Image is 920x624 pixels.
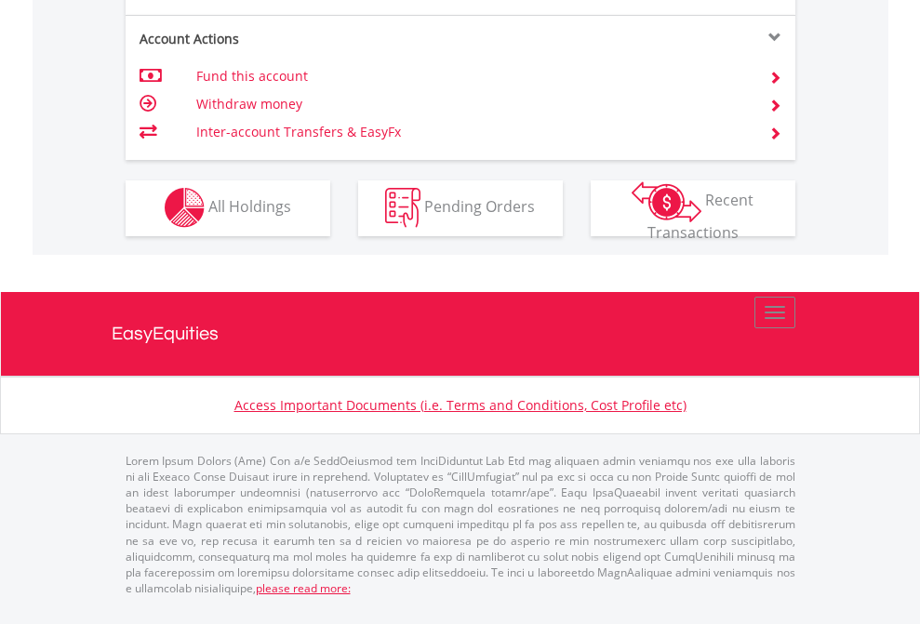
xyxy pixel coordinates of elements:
[196,90,746,118] td: Withdraw money
[196,62,746,90] td: Fund this account
[126,180,330,236] button: All Holdings
[112,292,809,376] a: EasyEquities
[126,453,795,596] p: Lorem Ipsum Dolors (Ame) Con a/e SeddOeiusmod tem InciDiduntut Lab Etd mag aliquaen admin veniamq...
[424,196,535,217] span: Pending Orders
[632,181,701,222] img: transactions-zar-wht.png
[647,190,754,243] span: Recent Transactions
[196,118,746,146] td: Inter-account Transfers & EasyFx
[234,396,687,414] a: Access Important Documents (i.e. Terms and Conditions, Cost Profile etc)
[208,196,291,217] span: All Holdings
[256,580,351,596] a: please read more:
[358,180,563,236] button: Pending Orders
[165,188,205,228] img: holdings-wht.png
[385,188,420,228] img: pending_instructions-wht.png
[126,30,460,48] div: Account Actions
[591,180,795,236] button: Recent Transactions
